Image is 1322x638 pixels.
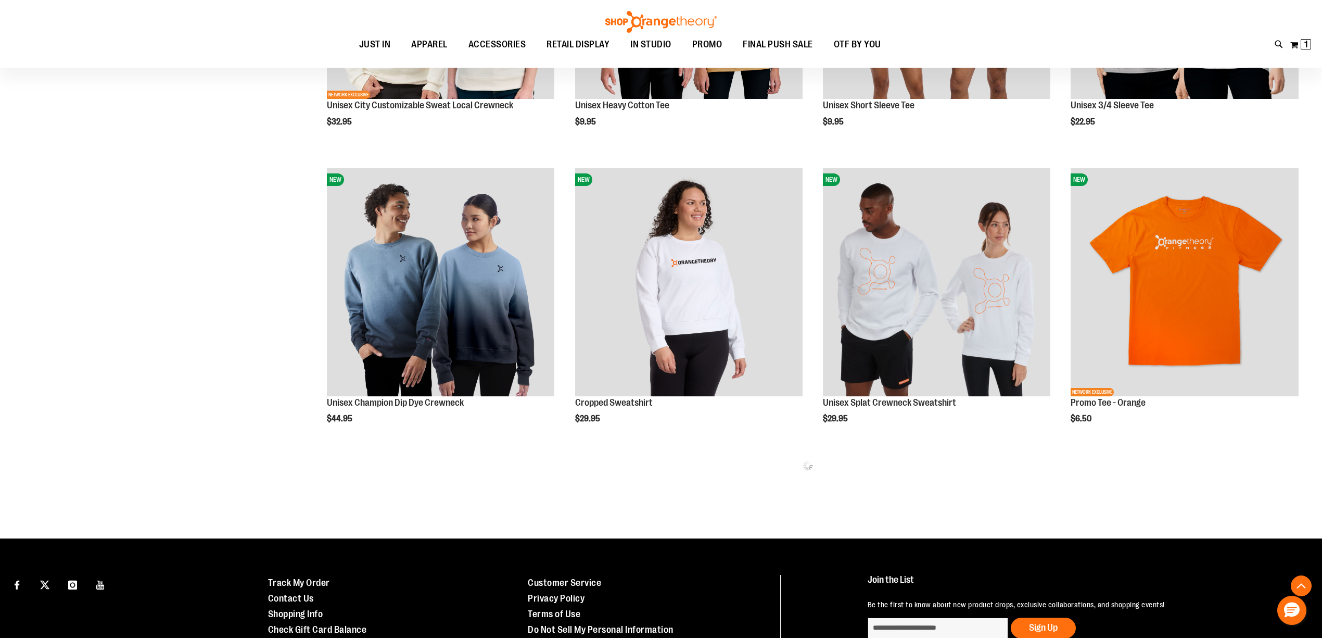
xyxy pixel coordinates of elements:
[823,397,956,408] a: Unisex Splat Crewneck Sweatshirt
[528,609,580,619] a: Terms of Use
[359,33,391,56] span: JUST IN
[327,414,354,423] span: $44.95
[823,414,849,423] span: $29.95
[1071,173,1088,186] span: NEW
[528,578,601,588] a: Customer Service
[1304,39,1308,49] span: 1
[692,33,722,56] span: PROMO
[575,173,592,186] span: NEW
[1071,397,1146,408] a: Promo Tee - Orange
[823,168,1050,396] img: Unisex Splat Crewneck Sweatshirt
[818,163,1056,450] div: product
[1065,163,1303,450] div: product
[620,33,682,57] a: IN STUDIO
[327,173,344,186] span: NEW
[40,580,49,590] img: Twitter
[322,163,560,450] div: product
[327,91,370,99] span: NETWORK EXCLUSIVE
[36,575,54,593] a: Visit our X page
[575,168,803,397] a: Front of 2024 Q3 Balanced Basic Womens Cropped SweatshirtNEW
[458,33,537,57] a: ACCESSORIES
[743,33,813,56] span: FINAL PUSH SALE
[868,599,1293,610] p: Be the first to know about new product drops, exclusive collaborations, and shopping events!
[8,575,26,593] a: Visit our Facebook page
[732,33,823,57] a: FINAL PUSH SALE
[528,593,584,604] a: Privacy Policy
[92,575,110,593] a: Visit our Youtube page
[823,168,1050,397] a: Unisex Splat Crewneck SweatshirtNEW
[327,100,513,110] a: Unisex City Customizable Sweat Local Crewneck
[411,33,448,56] span: APPAREL
[823,173,840,186] span: NEW
[268,593,314,604] a: Contact Us
[268,609,323,619] a: Shopping Info
[268,578,330,588] a: Track My Order
[1071,168,1298,396] img: Product image for Orange Promo Tee
[1291,576,1312,596] button: Back To Top
[1071,388,1114,396] span: NETWORK EXCLUSIVE
[327,168,554,396] img: Unisex Champion Dip Dye Crewneck
[1071,414,1093,423] span: $6.50
[268,624,367,635] a: Check Gift Card Balance
[570,163,808,450] div: product
[327,168,554,397] a: Unisex Champion Dip Dye CrewneckNEW
[682,33,733,57] a: PROMO
[1071,117,1097,127] span: $22.95
[868,575,1293,594] h4: Join the List
[823,33,892,57] a: OTF BY YOU
[468,33,526,56] span: ACCESSORIES
[575,397,653,408] a: Cropped Sweatshirt
[575,168,803,396] img: Front of 2024 Q3 Balanced Basic Womens Cropped Sweatshirt
[401,33,458,57] a: APPAREL
[604,11,718,33] img: Shop Orangetheory
[1071,168,1298,397] a: Product image for Orange Promo TeeNEWNETWORK EXCLUSIVE
[823,117,845,127] span: $9.95
[834,33,881,56] span: OTF BY YOU
[327,397,464,408] a: Unisex Champion Dip Dye Crewneck
[803,460,813,471] img: ias-spinner.gif
[1029,622,1058,633] span: Sign Up
[575,414,602,423] span: $29.95
[546,33,609,56] span: RETAIL DISPLAY
[823,100,914,110] a: Unisex Short Sleeve Tee
[528,624,673,635] a: Do Not Sell My Personal Information
[575,117,598,127] span: $9.95
[1071,100,1154,110] a: Unisex 3/4 Sleeve Tee
[575,100,669,110] a: Unisex Heavy Cotton Tee
[327,117,353,127] span: $32.95
[1277,596,1306,625] button: Hello, have a question? Let’s chat.
[63,575,82,593] a: Visit our Instagram page
[630,33,671,56] span: IN STUDIO
[536,33,620,57] a: RETAIL DISPLAY
[349,33,401,56] a: JUST IN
